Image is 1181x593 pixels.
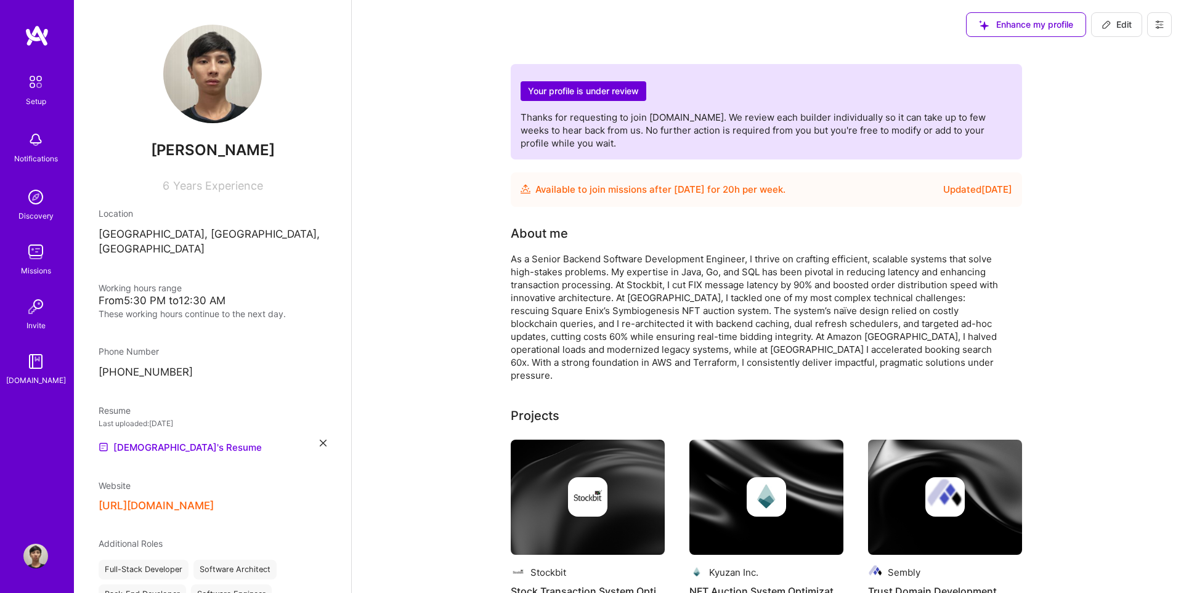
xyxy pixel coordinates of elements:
[23,127,48,152] img: bell
[99,560,189,579] div: Full-Stack Developer
[99,307,327,320] div: These working hours continue to the next day.
[530,566,566,579] div: Stockbit
[23,240,48,264] img: teamwork
[568,477,607,517] img: Company logo
[99,141,327,159] span: [PERSON_NAME]
[173,179,263,192] span: Years Experience
[511,252,1004,382] div: As a Senior Backend Software Development Engineer, I thrive on crafting efficient, scalable syste...
[14,152,58,165] div: Notifications
[1091,12,1142,37] button: Edit
[99,207,327,220] div: Location
[23,544,48,568] img: User Avatar
[23,349,48,374] img: guide book
[868,440,1022,555] img: cover
[18,209,54,222] div: Discovery
[99,227,327,257] p: [GEOGRAPHIC_DATA], [GEOGRAPHIC_DATA], [GEOGRAPHIC_DATA]
[709,566,758,579] div: Kyuzan Inc.
[689,565,704,579] img: Company logo
[943,182,1012,197] div: Updated [DATE]
[511,224,568,243] div: About me
[99,283,182,293] span: Working hours range
[99,440,262,454] a: [DEMOGRAPHIC_DATA]'s Resume
[21,264,51,277] div: Missions
[20,544,51,568] a: User Avatar
[23,185,48,209] img: discovery
[689,440,843,555] img: cover
[193,560,277,579] div: Software Architect
[521,184,530,194] img: Availability
[23,294,48,319] img: Invite
[99,480,131,491] span: Website
[521,81,646,102] h2: Your profile is under review
[320,440,327,446] i: icon Close
[888,566,920,579] div: Sembly
[23,69,49,95] img: setup
[535,182,785,197] div: Available to join missions after [DATE] for h per week .
[6,374,66,387] div: [DOMAIN_NAME]
[511,565,526,579] img: Company logo
[747,477,786,517] img: Company logo
[511,406,559,425] div: Projects
[1102,18,1132,31] span: Edit
[99,405,131,416] span: Resume
[511,440,665,555] img: cover
[26,319,46,332] div: Invite
[163,179,169,192] span: 6
[925,477,965,517] img: Company logo
[99,346,159,357] span: Phone Number
[99,417,327,430] div: Last uploaded: [DATE]
[723,184,734,195] span: 20
[26,95,46,108] div: Setup
[99,538,163,549] span: Additional Roles
[868,565,883,579] img: Company logo
[99,442,108,452] img: Resume
[521,111,986,149] span: Thanks for requesting to join [DOMAIN_NAME]. We review each builder individually so it can take u...
[99,365,327,380] p: [PHONE_NUMBER]
[99,499,214,512] button: [URL][DOMAIN_NAME]
[25,25,49,47] img: logo
[163,25,262,123] img: User Avatar
[99,294,327,307] div: From 5:30 PM to 12:30 AM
